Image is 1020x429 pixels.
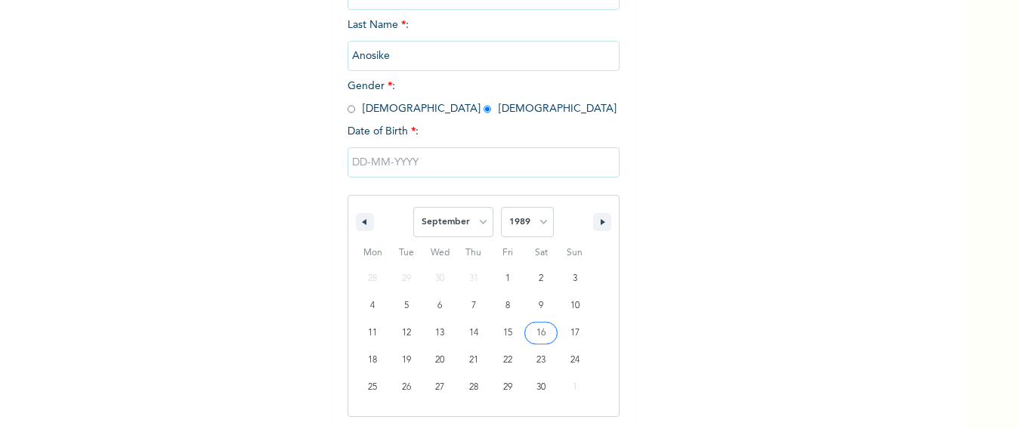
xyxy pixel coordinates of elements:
[524,241,558,265] span: Sat
[437,292,442,319] span: 6
[402,374,411,401] span: 26
[404,292,409,319] span: 5
[348,20,620,61] span: Last Name :
[356,241,390,265] span: Mon
[536,374,546,401] span: 30
[457,319,491,347] button: 14
[356,347,390,374] button: 18
[536,319,546,347] span: 16
[348,147,620,177] input: DD-MM-YYYY
[490,374,524,401] button: 29
[423,319,457,347] button: 13
[423,374,457,401] button: 27
[390,241,424,265] span: Tue
[471,292,476,319] span: 7
[539,292,543,319] span: 9
[558,292,592,319] button: 10
[524,265,558,292] button: 2
[490,292,524,319] button: 8
[503,347,512,374] span: 22
[390,292,424,319] button: 5
[348,124,419,140] span: Date of Birth :
[356,292,390,319] button: 4
[348,41,620,71] input: Enter your last name
[503,374,512,401] span: 29
[457,347,491,374] button: 21
[570,292,580,319] span: 10
[558,347,592,374] button: 24
[435,319,444,347] span: 13
[469,374,478,401] span: 28
[368,319,377,347] span: 11
[390,347,424,374] button: 19
[390,374,424,401] button: 26
[558,319,592,347] button: 17
[435,347,444,374] span: 20
[435,374,444,401] span: 27
[423,292,457,319] button: 6
[457,292,491,319] button: 7
[524,347,558,374] button: 23
[490,241,524,265] span: Fri
[490,319,524,347] button: 15
[457,374,491,401] button: 28
[348,81,617,114] span: Gender : [DEMOGRAPHIC_DATA] [DEMOGRAPHIC_DATA]
[370,292,375,319] span: 4
[368,347,377,374] span: 18
[505,265,510,292] span: 1
[539,265,543,292] span: 2
[469,319,478,347] span: 14
[423,241,457,265] span: Wed
[402,347,411,374] span: 19
[570,319,580,347] span: 17
[469,347,478,374] span: 21
[457,241,491,265] span: Thu
[368,374,377,401] span: 25
[573,265,577,292] span: 3
[524,319,558,347] button: 16
[390,319,424,347] button: 12
[503,319,512,347] span: 15
[505,292,510,319] span: 8
[558,241,592,265] span: Sun
[570,347,580,374] span: 24
[558,265,592,292] button: 3
[490,347,524,374] button: 22
[524,374,558,401] button: 30
[524,292,558,319] button: 9
[423,347,457,374] button: 20
[356,374,390,401] button: 25
[356,319,390,347] button: 11
[536,347,546,374] span: 23
[490,265,524,292] button: 1
[402,319,411,347] span: 12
